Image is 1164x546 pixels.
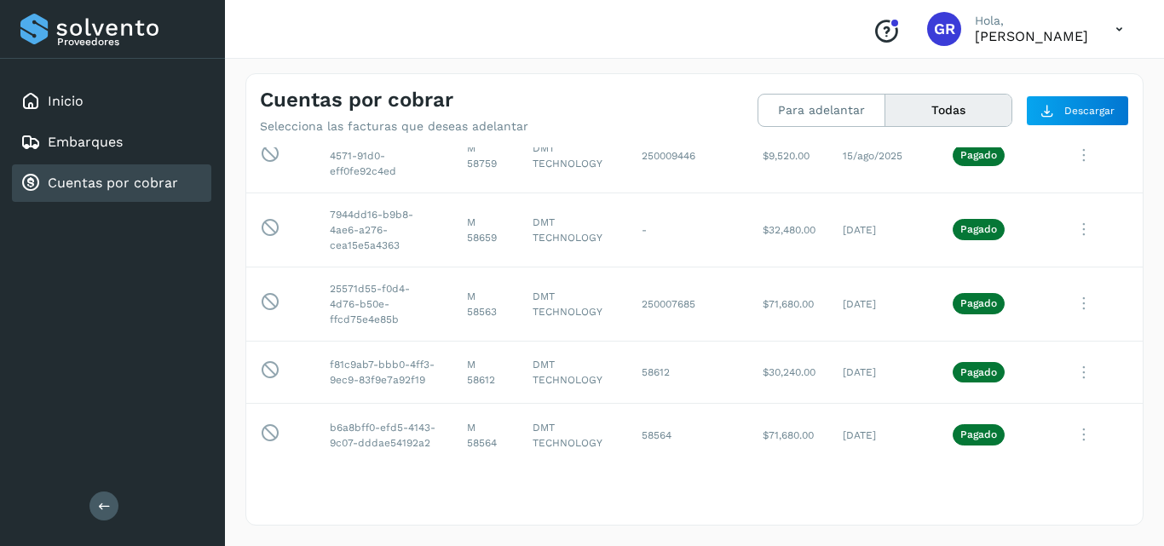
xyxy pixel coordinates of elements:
span: Descargar [1064,103,1115,118]
td: M 58759 [453,118,519,193]
td: [DATE] [829,193,939,267]
h4: Cuentas por cobrar [260,88,453,112]
td: $30,240.00 [749,341,829,404]
td: DMT TECHNOLOGY [519,118,628,193]
div: Inicio [12,83,211,120]
p: Pagado [960,428,997,440]
p: Hola, [975,14,1088,28]
td: 58612 [628,341,749,404]
td: [DATE] [829,404,939,467]
td: 58564 [628,404,749,467]
p: GILBERTO RODRIGUEZ ARANDA [975,28,1088,44]
p: Pagado [960,297,997,309]
td: $71,680.00 [749,267,829,341]
td: 250007685 [628,267,749,341]
p: Proveedores [57,36,205,48]
td: 250009446 [628,118,749,193]
p: Pagado [960,149,997,161]
td: DMT TECHNOLOGY [519,404,628,467]
td: M 58563 [453,267,519,341]
p: Pagado [960,223,997,235]
td: 25571d55-f0d4-4d76-b50e-ffcd75e4e85b [316,267,453,341]
a: Inicio [48,93,84,109]
td: M 58659 [453,193,519,267]
td: $9,520.00 [749,118,829,193]
td: [DATE] [829,267,939,341]
td: DMT TECHNOLOGY [519,341,628,404]
button: Todas [885,95,1011,126]
td: M 58564 [453,404,519,467]
td: b6a8bff0-efd5-4143-9c07-dddae54192a2 [316,404,453,467]
td: 7944dd16-b9b8-4ae6-a276-cea15e5a4363 [316,193,453,267]
td: [DATE] [829,341,939,404]
td: M 58612 [453,341,519,404]
div: Cuentas por cobrar [12,164,211,202]
button: Descargar [1026,95,1129,126]
td: $32,480.00 [749,193,829,267]
a: Cuentas por cobrar [48,175,178,191]
td: DMT TECHNOLOGY [519,193,628,267]
p: Pagado [960,366,997,378]
td: - [628,193,749,267]
a: Embarques [48,134,123,150]
p: Selecciona las facturas que deseas adelantar [260,119,528,134]
div: Embarques [12,124,211,161]
td: 15/ago/2025 [829,118,939,193]
td: f81c9ab7-bbb0-4ff3-9ec9-83f9e7a92f19 [316,341,453,404]
td: $71,680.00 [749,404,829,467]
td: DMT TECHNOLOGY [519,267,628,341]
button: Para adelantar [758,95,885,126]
td: bd8912bc-c826-4571-91d0-eff0fe92c4ed [316,118,453,193]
